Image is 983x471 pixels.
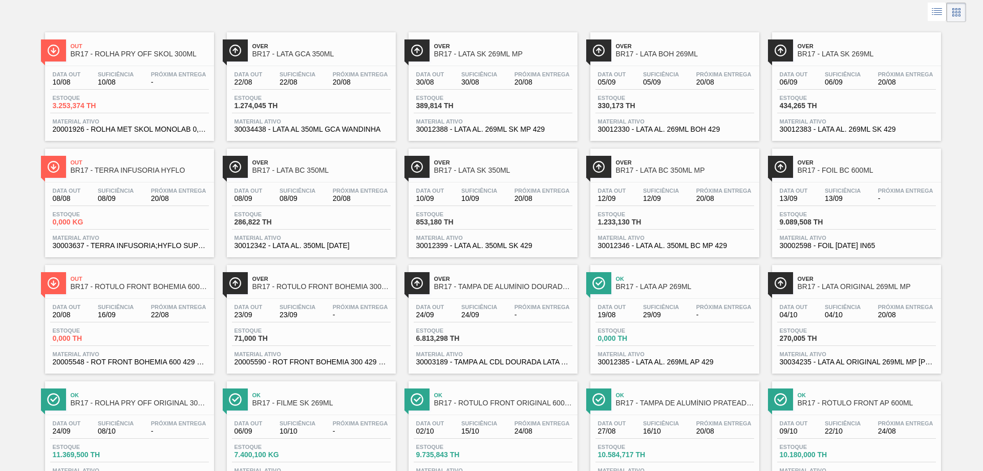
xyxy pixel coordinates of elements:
span: Próxima Entrega [515,71,570,77]
span: Estoque [780,327,851,334]
span: Estoque [416,95,488,101]
span: 20/08 [333,78,388,86]
a: ÍconeOverBR17 - LATA SK 350MLData out10/09Suficiência10/09Próxima Entrega20/08Estoque853,180 THMa... [401,141,583,257]
img: Ícone [411,160,423,173]
span: 22/08 [234,78,263,86]
span: 30003189 - TAMPA AL CDL DOURADA LATA AUTOMATICA [416,358,570,366]
span: Estoque [780,444,851,450]
span: 05/09 [643,78,679,86]
span: Suficiência [461,304,497,310]
span: Estoque [234,95,306,101]
img: Ícone [411,44,423,57]
span: Próxima Entrega [878,420,933,426]
span: Data out [234,188,263,194]
span: Próxima Entrega [878,188,933,194]
span: 04/10 [780,311,808,319]
span: 30012383 - LATA AL. 269ML SK 429 [780,126,933,133]
div: Visão em Lista [928,3,947,22]
img: Ícone [47,44,60,57]
a: ÍconeOverBR17 - LATA ORIGINAL 269ML MPData out04/10Suficiência04/10Próxima Entrega20/08Estoque270... [764,257,946,374]
span: Data out [416,71,444,77]
img: Ícone [229,44,242,57]
span: 20001926 - ROLHA MET SKOL MONOLAB 0,19 CX10,5MIL [53,126,206,133]
span: 30/08 [461,78,497,86]
span: 11.369,500 TH [53,451,124,459]
span: Over [434,276,572,282]
span: Material ativo [234,118,388,125]
span: Estoque [234,327,306,334]
span: Ok [434,392,572,398]
span: Over [252,276,391,282]
span: 04/10 [825,311,861,319]
span: Estoque [780,211,851,217]
span: Data out [53,304,81,310]
span: 22/08 [151,311,206,319]
span: BR17 - ROLHA PRY OFF ORIGINAL 300ML [71,399,209,407]
span: 30002598 - FOIL BC 600 IN65 [780,242,933,250]
span: Próxima Entrega [151,420,206,426]
img: Ícone [592,393,605,406]
span: 30034235 - LATA AL ORIGINAL 269ML MP BRILHO [780,358,933,366]
span: BR17 - TAMPA DE ALUMÍNIO DOURADA BALL CDL [434,283,572,291]
span: 23/09 [234,311,263,319]
span: Data out [598,188,626,194]
img: Ícone [229,277,242,290]
span: Estoque [598,327,670,334]
span: BR17 - FOIL BC 600ML [798,167,936,174]
span: Out [71,276,209,282]
span: 0,000 TH [53,335,124,342]
span: 286,822 TH [234,218,306,226]
span: Suficiência [98,188,134,194]
span: Próxima Entrega [333,71,388,77]
span: Estoque [53,444,124,450]
span: Material ativo [598,351,752,357]
img: Ícone [592,277,605,290]
span: 12/09 [643,195,679,202]
span: Próxima Entrega [151,304,206,310]
span: Suficiência [280,188,315,194]
span: BR17 - RÓTULO FRONT BOHEMIA 600ML [71,283,209,291]
span: Over [434,43,572,49]
span: Material ativo [234,235,388,241]
span: Over [252,43,391,49]
a: ÍconeOverBR17 - LATA BC 350MLData out08/09Suficiência08/09Próxima Entrega20/08Estoque286,822 THMa... [219,141,401,257]
img: Ícone [411,277,423,290]
span: 16/10 [643,427,679,435]
span: Material ativo [53,235,206,241]
span: Próxima Entrega [696,71,752,77]
span: BR17 - RÓTULO FRONT BOHEMIA 300ML [252,283,391,291]
span: Próxima Entrega [333,304,388,310]
span: Suficiência [643,420,679,426]
span: Suficiência [280,71,315,77]
span: 08/09 [98,195,134,202]
span: 1.233,130 TH [598,218,670,226]
span: BR17 - LATA ORIGINAL 269ML MP [798,283,936,291]
span: 10/09 [416,195,444,202]
span: Próxima Entrega [696,420,752,426]
img: Ícone [774,44,787,57]
span: 30012399 - LATA AL. 350ML SK 429 [416,242,570,250]
span: Out [71,159,209,166]
a: ÍconeOverBR17 - LATA SK 269ML MPData out30/08Suficiência30/08Próxima Entrega20/08Estoque389,814 T... [401,25,583,141]
span: Data out [234,420,263,426]
span: 20/08 [696,427,752,435]
span: Estoque [416,211,488,217]
span: BR17 - TAMPA DE ALUMÍNIO PRATEADA MINAS [616,399,754,407]
span: Próxima Entrega [696,188,752,194]
span: BR17 - LATA SK 269ML [798,50,936,58]
span: 12/09 [598,195,626,202]
span: 270,005 TH [780,335,851,342]
span: Material ativo [598,118,752,125]
img: Ícone [592,160,605,173]
a: ÍconeOutBR17 - RÓTULO FRONT BOHEMIA 600MLData out20/08Suficiência16/09Próxima Entrega22/08Estoque... [37,257,219,374]
span: 1.274,045 TH [234,102,306,110]
span: 20/08 [878,78,933,86]
span: 20/08 [515,78,570,86]
span: Data out [234,71,263,77]
span: Material ativo [53,351,206,357]
span: Estoque [53,211,124,217]
span: Ok [71,392,209,398]
span: Estoque [53,95,124,101]
a: ÍconeOverBR17 - LATA GCA 350MLData out22/08Suficiência22/08Próxima Entrega20/08Estoque1.274,045 T... [219,25,401,141]
span: BR17 - LATA SK 269ML MP [434,50,572,58]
